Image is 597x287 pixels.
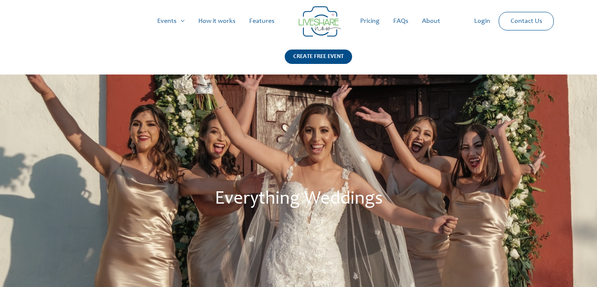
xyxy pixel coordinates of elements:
nav: Site Navigation [15,8,582,35]
span: Everything Weddings [215,190,383,209]
a: Features [242,8,281,35]
div: CREATE FREE EVENT [285,50,352,64]
a: CREATE FREE EVENT [285,50,352,75]
a: Contact Us [504,12,549,30]
a: About [415,8,447,35]
a: How it works [192,8,242,35]
img: LiveShare logo - Capture & Share Event Memories [299,6,341,37]
a: Login [467,8,497,35]
a: Pricing [353,8,386,35]
a: Events [150,8,192,35]
a: FAQs [386,8,415,35]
